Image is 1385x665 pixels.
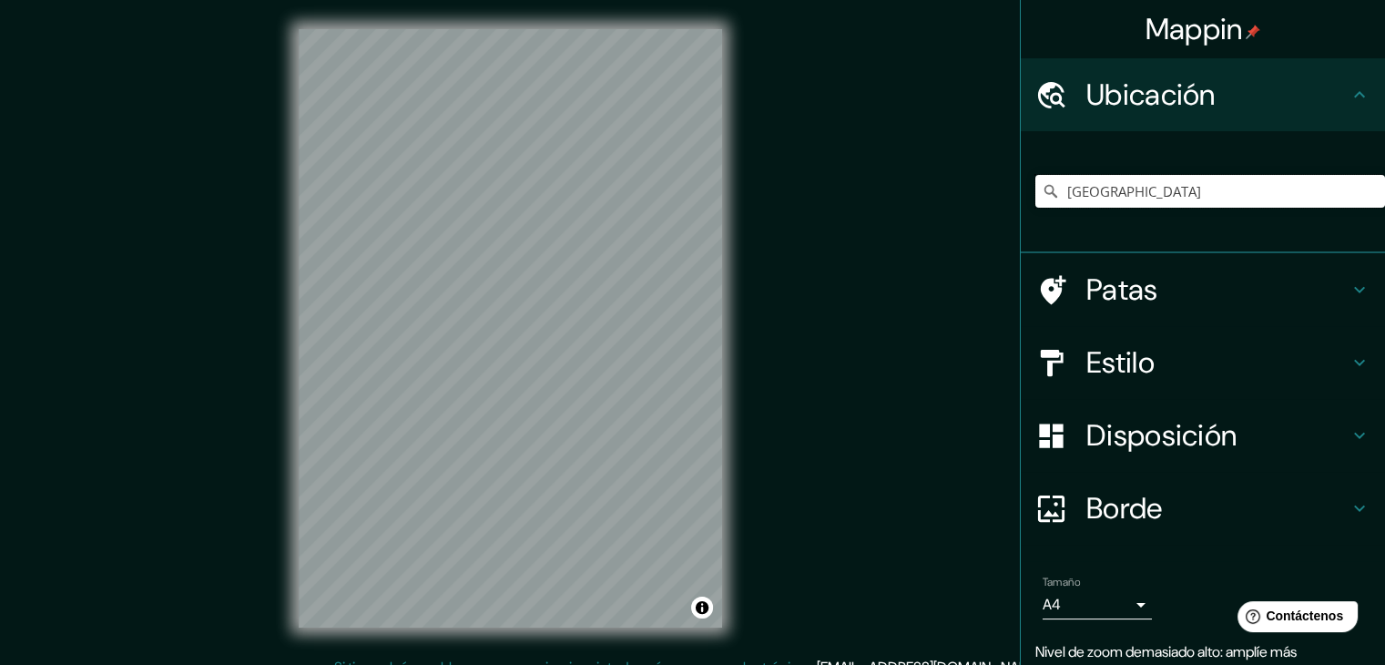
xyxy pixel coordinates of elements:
[1043,590,1152,619] div: A4
[1086,489,1163,527] font: Borde
[1021,253,1385,326] div: Patas
[1035,175,1385,208] input: Elige tu ciudad o zona
[1086,76,1216,114] font: Ubicación
[1223,594,1365,645] iframe: Lanzador de widgets de ayuda
[1086,271,1158,309] font: Patas
[1043,575,1080,589] font: Tamaño
[1086,343,1155,382] font: Estilo
[1021,399,1385,472] div: Disposición
[691,597,713,619] button: Activar o desactivar atribución
[1021,58,1385,131] div: Ubicación
[1021,326,1385,399] div: Estilo
[1246,25,1260,39] img: pin-icon.png
[1043,595,1061,614] font: A4
[1021,472,1385,545] div: Borde
[1035,642,1297,661] font: Nivel de zoom demasiado alto: amplíe más
[299,29,722,628] canvas: Mapa
[1086,416,1237,455] font: Disposición
[1146,10,1243,48] font: Mappin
